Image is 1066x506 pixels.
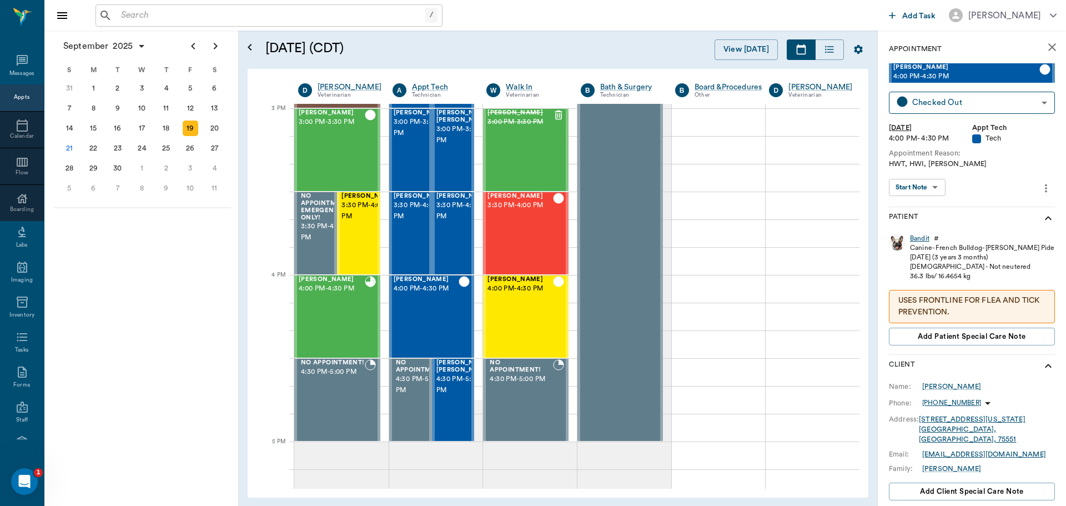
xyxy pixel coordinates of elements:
[436,109,492,124] span: [PERSON_NAME] [PERSON_NAME]
[1037,179,1055,198] button: more
[158,141,174,156] div: Thursday, September 25, 2025
[207,181,222,196] div: Saturday, October 11, 2025
[483,358,569,442] div: BOOKED, 4:30 PM - 5:00 PM
[299,283,365,294] span: 4:00 PM - 4:30 PM
[487,109,553,117] span: [PERSON_NAME]
[490,359,553,374] span: NO APPOINTMENT!
[922,382,981,392] div: [PERSON_NAME]
[889,234,906,251] img: Profile Image
[158,161,174,176] div: Thursday, October 2, 2025
[207,161,222,176] div: Saturday, October 4, 2025
[394,200,449,222] span: 3:30 PM - 4:00 PM
[436,374,492,396] span: 4:30 PM - 5:00 PM
[1042,212,1055,225] svg: show more
[57,62,82,78] div: S
[183,101,198,116] div: Friday, September 12, 2025
[14,93,29,102] div: Appts
[207,81,222,96] div: Saturday, September 6, 2025
[16,416,28,424] div: Staff
[389,275,475,358] div: CHECKED_OUT, 4:00 PM - 4:30 PM
[9,311,34,319] div: Inventory
[389,192,432,275] div: CHECKED_OUT, 3:30 PM - 4:00 PM
[134,141,150,156] div: Wednesday, September 24, 2025
[486,83,500,97] div: W
[183,161,198,176] div: Friday, October 3, 2025
[1042,359,1055,373] svg: show more
[265,39,525,57] h5: [DATE] (CDT)
[158,181,174,196] div: Thursday, October 9, 2025
[920,485,1024,498] span: Add client Special Care Note
[183,181,198,196] div: Friday, October 10, 2025
[341,200,397,222] span: 3:30 PM - 4:00 PM
[912,96,1037,109] div: Checked Out
[34,468,43,477] span: 1
[110,81,125,96] div: Tuesday, September 2, 2025
[182,35,204,57] button: Previous page
[889,133,972,144] div: 4:00 PM - 4:30 PM
[62,161,77,176] div: Sunday, September 28, 2025
[506,82,564,93] a: Walk In
[294,108,380,192] div: CHECKED_OUT, 3:00 PM - 3:30 PM
[788,82,852,93] a: [PERSON_NAME]
[130,62,154,78] div: W
[436,200,492,222] span: 3:30 PM - 4:00 PM
[940,5,1065,26] button: [PERSON_NAME]
[110,121,125,136] div: Tuesday, September 16, 2025
[393,83,406,97] div: A
[207,141,222,156] div: Saturday, September 27, 2025
[86,161,101,176] div: Monday, September 29, 2025
[341,193,397,200] span: [PERSON_NAME]
[134,181,150,196] div: Wednesday, October 8, 2025
[432,108,475,192] div: CHECKED_OUT, 3:00 PM - 3:30 PM
[889,159,1055,169] div: HWT, HWI, [PERSON_NAME]
[889,359,915,373] p: Client
[487,193,553,200] span: [PERSON_NAME]
[16,241,28,249] div: Labs
[889,382,922,392] div: Name:
[394,117,449,139] span: 3:00 PM - 3:30 PM
[436,193,492,200] span: [PERSON_NAME]
[483,192,569,275] div: CHECKED_OUT, 3:30 PM - 4:00 PM
[788,91,852,100] div: Veterinarian
[600,82,658,93] a: Bath & Surgery
[394,109,449,117] span: [PERSON_NAME]
[62,101,77,116] div: Sunday, September 7, 2025
[884,5,940,26] button: Add Task
[62,141,77,156] div: Today, Sunday, September 21, 2025
[207,101,222,116] div: Saturday, September 13, 2025
[294,192,337,275] div: BOOKED, 3:30 PM - 4:00 PM
[769,83,783,97] div: D
[301,221,352,243] span: 3:30 PM - 4:00 PM
[154,62,178,78] div: T
[301,193,352,221] span: NO APPOINTMENT! EMERGENCY ONLY!
[425,8,438,23] div: /
[62,121,77,136] div: Sunday, September 14, 2025
[889,123,972,133] div: [DATE]
[695,91,762,100] div: Other
[183,81,198,96] div: Friday, September 5, 2025
[968,9,1041,22] div: [PERSON_NAME]
[934,234,939,243] div: #
[9,69,35,78] div: Messages
[207,121,222,136] div: Saturday, September 20, 2025
[918,330,1025,343] span: Add patient Special Care Note
[600,91,658,100] div: Technician
[893,64,1039,71] span: [PERSON_NAME]
[299,109,365,117] span: [PERSON_NAME]
[675,83,689,97] div: B
[61,38,110,54] span: September
[432,358,475,442] div: CHECKED_OUT, 4:30 PM - 5:00 PM
[889,483,1055,500] button: Add client Special Care Note
[110,181,125,196] div: Tuesday, October 7, 2025
[389,358,432,442] div: BOOKED, 4:30 PM - 5:00 PM
[134,121,150,136] div: Wednesday, September 17, 2025
[889,148,1055,159] div: Appointment Reason:
[294,358,380,442] div: BOOKED, 4:30 PM - 5:00 PM
[487,200,553,211] span: 3:30 PM - 4:00 PM
[82,62,106,78] div: M
[1041,36,1063,58] button: close
[910,272,1054,281] div: 36.3 lbs / 16.4654 kg
[910,253,1054,262] div: [DATE] (3 years 3 months)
